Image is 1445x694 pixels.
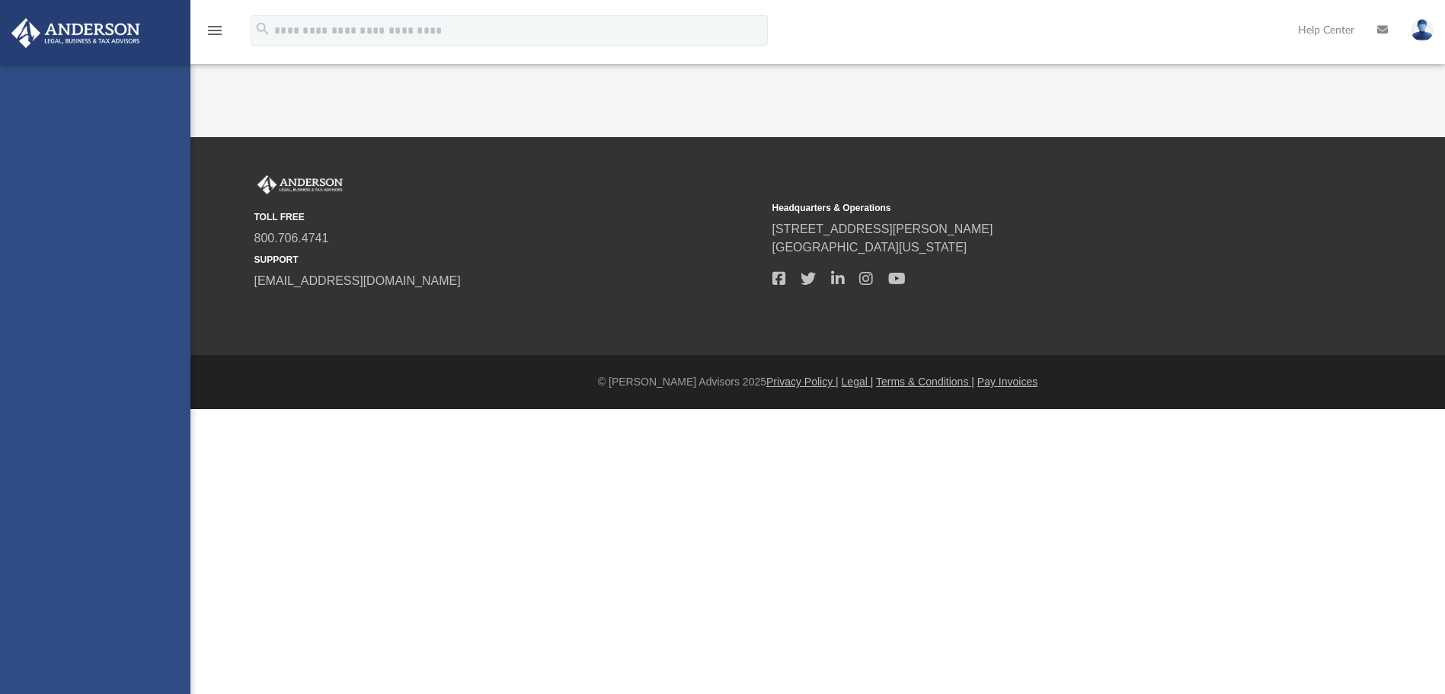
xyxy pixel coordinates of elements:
a: Privacy Policy | [766,376,839,388]
img: User Pic [1411,19,1434,41]
small: Headquarters & Operations [772,201,1280,215]
a: Terms & Conditions | [876,376,974,388]
i: search [254,21,271,37]
a: 800.706.4741 [254,232,329,245]
img: Anderson Advisors Platinum Portal [7,18,145,48]
a: Legal | [842,376,874,388]
a: menu [206,29,224,40]
img: Anderson Advisors Platinum Portal [254,175,346,195]
a: [EMAIL_ADDRESS][DOMAIN_NAME] [254,274,461,287]
small: TOLL FREE [254,210,762,224]
a: [STREET_ADDRESS][PERSON_NAME] [772,222,993,235]
a: Pay Invoices [977,376,1037,388]
i: menu [206,21,224,40]
div: © [PERSON_NAME] Advisors 2025 [190,374,1445,390]
a: [GEOGRAPHIC_DATA][US_STATE] [772,241,967,254]
small: SUPPORT [254,253,762,267]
